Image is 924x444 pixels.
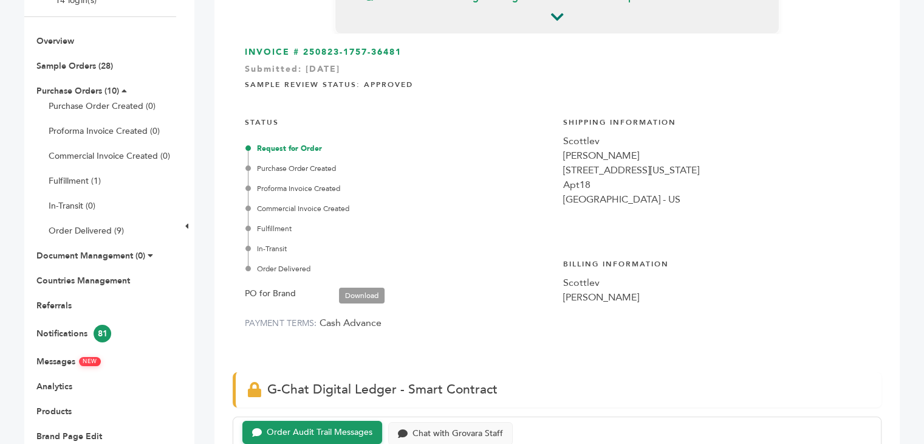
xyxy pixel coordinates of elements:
label: PAYMENT TERMS: [245,317,317,329]
div: Fulfillment [248,223,551,234]
a: Purchase Orders (10) [36,85,119,97]
div: Purchase Order Created [248,163,551,174]
div: Scottlev [563,134,869,148]
span: 81 [94,325,111,342]
a: Countries Management [36,275,130,286]
a: Brand Page Edit [36,431,102,442]
h3: INVOICE # 250823-1757-36481 [245,46,869,58]
label: PO for Brand [245,286,296,301]
h4: Billing Information [563,250,869,276]
div: In-Transit [248,243,551,254]
a: Analytics [36,381,72,392]
a: Download [339,288,385,304]
div: Commercial Invoice Created [248,203,551,214]
div: Request for Order [248,143,551,154]
a: Overview [36,35,74,47]
h4: Shipping Information [563,108,869,134]
a: Document Management (0) [36,250,145,262]
a: Referrals [36,300,72,311]
a: MessagesNEW [36,356,101,367]
div: Order Delivered [248,263,551,274]
h4: Sample Review Status: Approved [245,71,869,96]
div: [STREET_ADDRESS][US_STATE] [563,163,869,178]
a: Order Delivered (9) [49,225,124,237]
a: Proforma Invoice Created (0) [49,125,160,137]
div: Proforma Invoice Created [248,183,551,194]
a: Notifications81 [36,328,111,339]
div: Submitted: [DATE] [245,63,869,82]
a: Purchase Order Created (0) [49,100,156,112]
a: Fulfillment (1) [49,175,101,187]
span: NEW [79,357,101,366]
span: G-Chat Digital Ledger - Smart Contract [267,381,498,398]
div: [PERSON_NAME] [563,148,869,163]
a: In-Transit (0) [49,200,95,212]
div: Chat with Grovara Staff [412,429,503,439]
div: [GEOGRAPHIC_DATA] - US [563,192,869,207]
div: [PERSON_NAME] [563,290,869,305]
div: Apt18 [563,178,869,192]
a: Sample Orders (28) [36,60,113,72]
span: Cash Advance [320,316,382,330]
div: Order Audit Trail Messages [267,428,372,438]
a: Products [36,406,72,417]
a: Commercial Invoice Created (0) [49,150,170,162]
h4: STATUS [245,108,551,134]
div: Scottlev [563,276,869,290]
